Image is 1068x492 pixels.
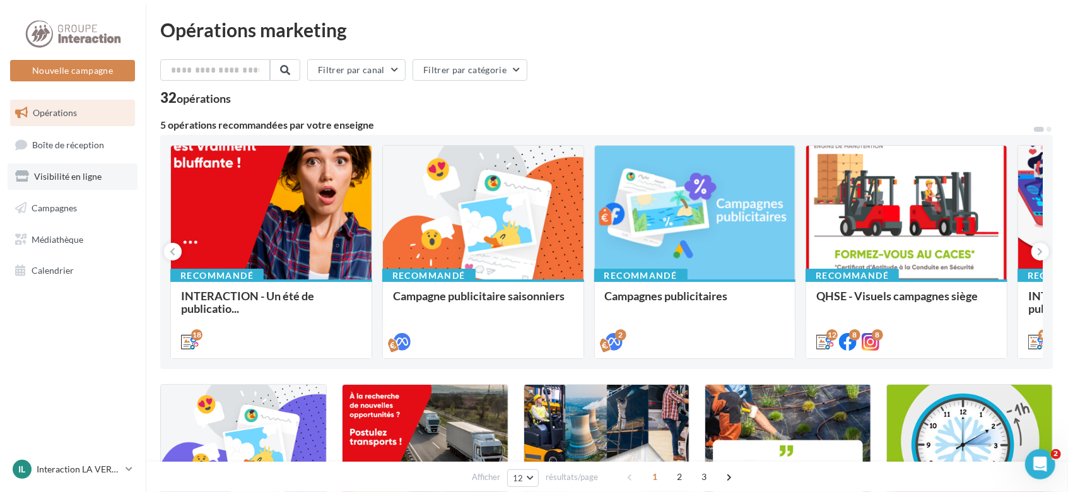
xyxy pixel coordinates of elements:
a: Visibilité en ligne [8,163,138,190]
div: 12 [1038,329,1050,341]
span: Afficher [472,471,500,483]
a: IL Interaction LA VERPILLIERE [10,457,135,481]
span: Visibilité en ligne [34,171,102,182]
span: Campagnes [32,202,77,213]
a: Campagnes [8,195,138,221]
span: Boîte de réception [32,139,104,149]
span: Médiathèque [32,233,83,244]
span: Campagnes publicitaires [605,289,728,303]
div: Recommandé [170,269,264,283]
div: Recommandé [594,269,688,283]
span: QHSE - Visuels campagnes siège [816,289,978,303]
div: Opérations marketing [160,20,1053,39]
span: 3 [694,467,714,487]
span: INTERACTION - Un été de publicatio... [181,289,314,315]
span: Calendrier [32,265,74,276]
div: 12 [826,329,838,341]
span: IL [19,463,26,476]
button: Filtrer par canal [307,59,406,81]
span: résultats/page [546,471,598,483]
a: Boîte de réception [8,131,138,158]
span: 12 [513,473,524,483]
div: 18 [191,329,202,341]
a: Calendrier [8,257,138,284]
div: Recommandé [806,269,899,283]
div: opérations [177,93,231,104]
button: Nouvelle campagne [10,60,135,81]
div: 32 [160,91,231,105]
div: 8 [872,329,883,341]
iframe: Intercom live chat [1025,449,1055,479]
span: 2 [669,467,690,487]
div: 2 [615,329,626,341]
button: 12 [507,469,539,487]
button: Filtrer par catégorie [413,59,527,81]
div: 8 [849,329,860,341]
span: Opérations [33,107,77,118]
a: Opérations [8,100,138,126]
span: 2 [1051,449,1061,459]
p: Interaction LA VERPILLIERE [37,463,120,476]
div: 5 opérations recommandées par votre enseigne [160,120,1033,130]
span: Campagne publicitaire saisonniers [393,289,565,303]
a: Médiathèque [8,226,138,253]
span: 1 [645,467,665,487]
div: Recommandé [382,269,476,283]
